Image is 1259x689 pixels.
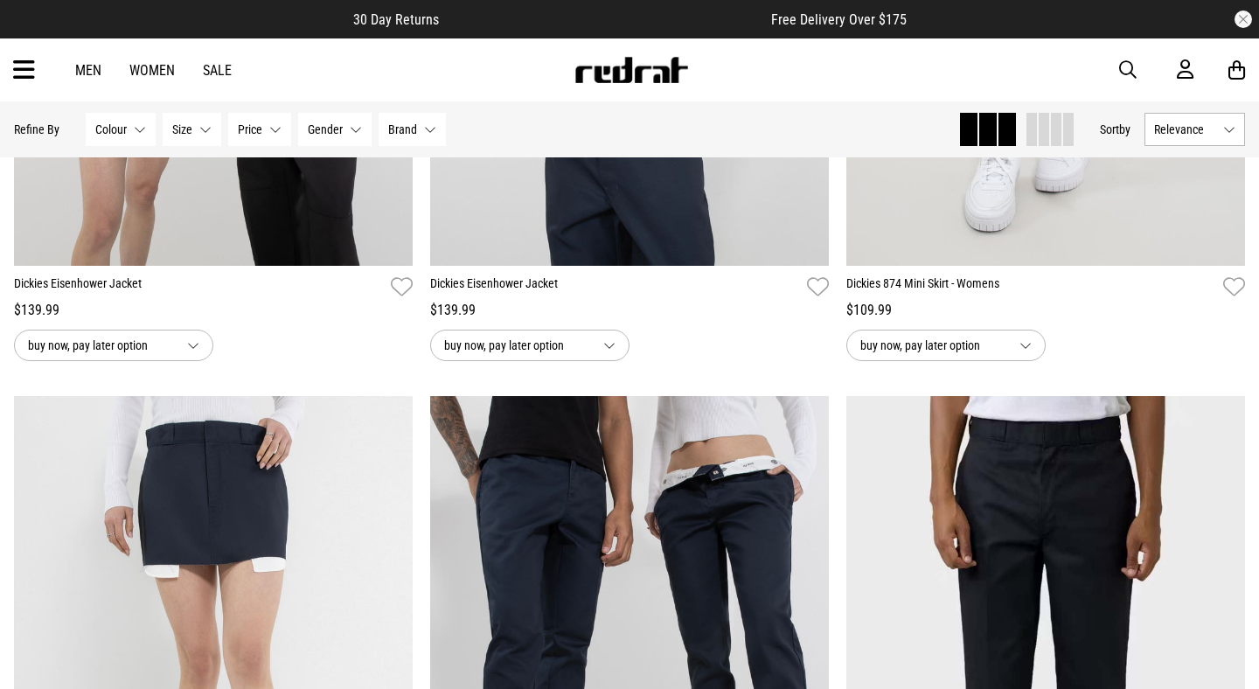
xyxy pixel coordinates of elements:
button: Open LiveChat chat widget [14,7,66,59]
a: Sale [203,62,232,79]
a: Dickies Eisenhower Jacket [430,275,800,300]
a: Dickies Eisenhower Jacket [14,275,384,300]
span: buy now, pay later option [444,335,589,356]
span: Relevance [1154,122,1216,136]
span: buy now, pay later option [860,335,1005,356]
span: by [1119,122,1130,136]
span: Colour [95,122,127,136]
span: Free Delivery Over $175 [771,11,907,28]
iframe: Customer reviews powered by Trustpilot [474,10,736,28]
button: Relevance [1144,113,1245,146]
span: 30 Day Returns [353,11,439,28]
span: Brand [388,122,417,136]
button: Size [163,113,221,146]
button: buy now, pay later option [14,330,213,361]
span: buy now, pay later option [28,335,173,356]
a: Women [129,62,175,79]
div: $139.99 [14,300,413,321]
button: Price [228,113,291,146]
img: Redrat logo [574,57,689,83]
button: Brand [379,113,446,146]
a: Dickies 874 Mini Skirt - Womens [846,275,1216,300]
span: Size [172,122,192,136]
button: Colour [86,113,156,146]
button: Sortby [1100,119,1130,140]
div: $139.99 [430,300,829,321]
a: Men [75,62,101,79]
button: buy now, pay later option [846,330,1046,361]
p: Refine By [14,122,59,136]
span: Gender [308,122,343,136]
span: Price [238,122,262,136]
button: Gender [298,113,372,146]
button: buy now, pay later option [430,330,629,361]
div: $109.99 [846,300,1245,321]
